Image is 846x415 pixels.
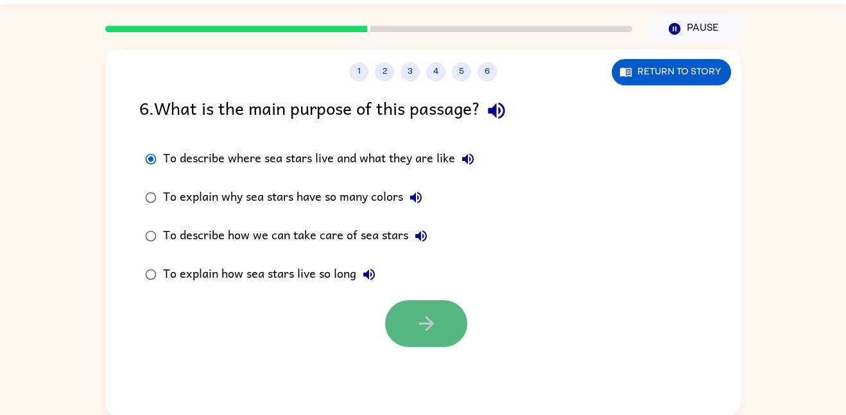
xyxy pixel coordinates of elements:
button: 4 [426,62,445,81]
button: To explain why sea stars have so many colors [403,185,429,210]
div: To explain why sea stars have so many colors [163,185,429,210]
div: To describe how we can take care of sea stars [163,223,434,249]
button: 1 [349,62,368,81]
button: To explain how sea stars live so long [356,262,382,287]
button: 6 [478,62,497,81]
button: Pause [648,14,741,44]
button: To describe where sea stars live and what they are like [455,146,481,172]
button: Return to story [612,59,731,85]
div: To describe where sea stars live and what they are like [163,146,481,172]
div: To explain how sea stars live so long [163,262,382,287]
button: 3 [401,62,420,81]
button: 2 [375,62,394,81]
button: 5 [452,62,471,81]
div: 6 . What is the main purpose of this passage? [139,94,707,127]
button: To describe how we can take care of sea stars [408,223,434,249]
